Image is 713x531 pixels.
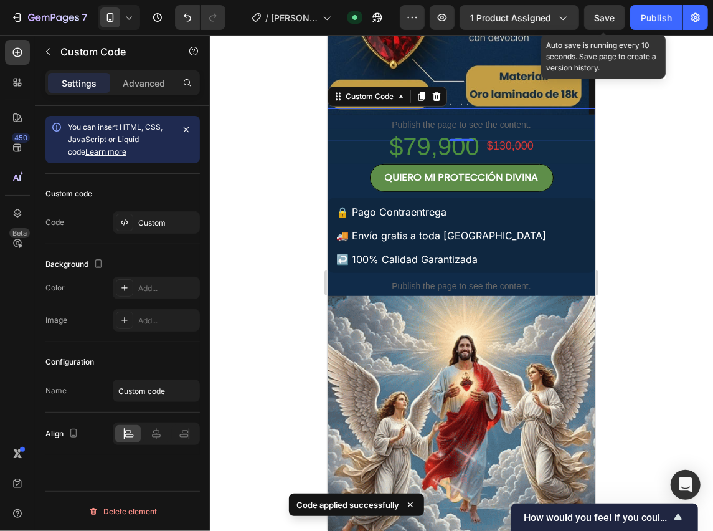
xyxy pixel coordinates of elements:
[271,11,318,24] span: [PERSON_NAME]
[595,12,615,23] span: Save
[68,122,163,156] span: You can insert HTML, CSS, JavaScript or Liquid code
[9,228,30,238] div: Beta
[123,77,165,90] p: Advanced
[524,510,686,525] button: Show survey - How would you feel if you could no longer use GemPages?
[45,256,106,273] div: Background
[82,10,87,25] p: 7
[296,499,399,511] p: Code applied successfully
[12,133,30,143] div: 450
[328,35,595,531] iframe: Design area
[584,5,625,30] button: Save
[5,5,93,30] button: 7
[138,218,197,229] div: Custom
[138,315,197,327] div: Add...
[630,5,682,30] button: Publish
[45,188,92,199] div: Custom code
[88,504,157,519] div: Delete element
[45,282,65,294] div: Color
[470,11,551,24] span: 1 product assigned
[45,426,81,442] div: Align
[45,315,67,326] div: Image
[45,502,200,522] button: Delete element
[671,470,701,500] div: Open Intercom Messenger
[138,283,197,294] div: Add...
[460,5,579,30] button: 1 product assigned
[265,11,268,24] span: /
[175,5,225,30] div: Undo/Redo
[45,217,64,228] div: Code
[60,44,166,59] p: Custom Code
[85,147,126,156] a: Learn more
[524,512,671,524] span: How would you feel if you could no longer use GemPages?
[45,385,67,396] div: Name
[641,11,672,24] div: Publish
[62,77,97,90] p: Settings
[45,356,94,368] div: Configuration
